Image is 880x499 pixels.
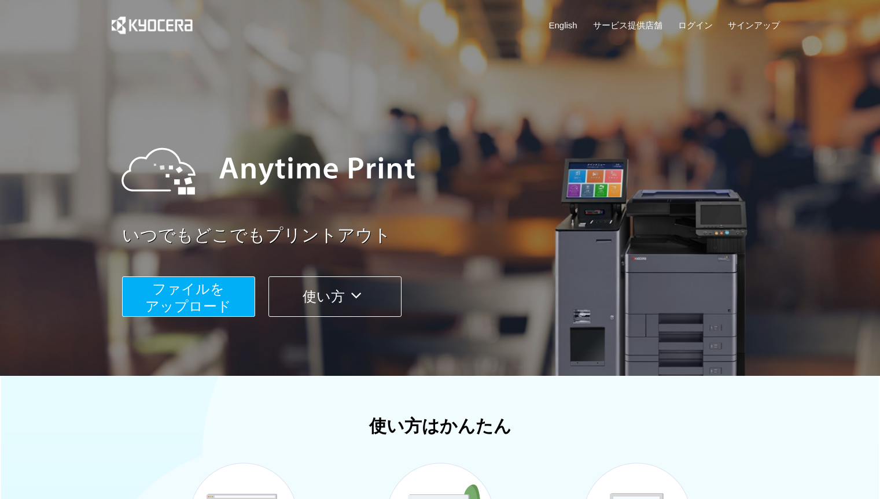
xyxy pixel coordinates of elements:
[268,276,402,317] button: 使い方
[549,19,577,31] a: English
[122,223,787,248] a: いつでもどこでもプリントアウト
[122,276,255,317] button: ファイルを​​アップロード
[593,19,662,31] a: サービス提供店舗
[728,19,780,31] a: サインアップ
[678,19,713,31] a: ログイン
[145,281,231,314] span: ファイルを ​​アップロード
